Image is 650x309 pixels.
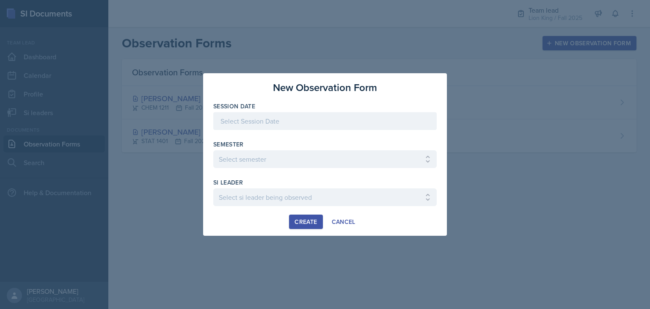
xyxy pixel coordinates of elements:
label: si leader [213,178,243,187]
button: Create [289,215,322,229]
h3: New Observation Form [273,80,377,95]
div: Cancel [332,218,355,225]
label: Session Date [213,102,255,110]
label: Semester [213,140,244,149]
div: Create [295,218,317,225]
button: Cancel [326,215,361,229]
